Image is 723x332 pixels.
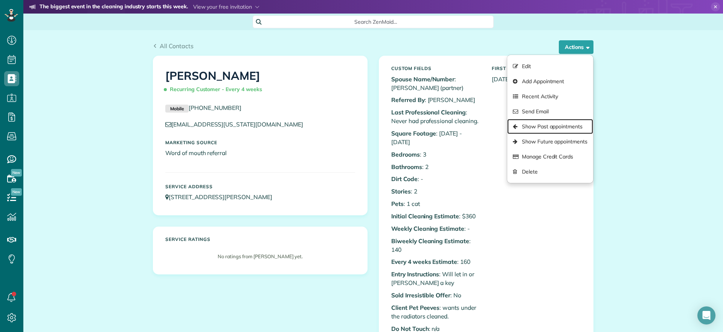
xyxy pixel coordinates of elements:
[391,175,418,183] b: Dirt Code
[391,96,480,104] p: : [PERSON_NAME]
[391,108,466,116] b: Last Professional Cleaning
[391,303,480,321] p: : wants under the radiators cleaned.
[391,257,480,266] p: : 160
[391,258,457,265] b: Every 4 weeks Estimate
[391,237,469,245] b: Biweekly Cleaning Estimate
[507,134,593,149] a: Show Future appointments
[391,291,450,299] b: Sold Irresistible Offer
[697,306,715,324] div: Open Intercom Messenger
[391,75,455,83] b: Spouse Name/Number
[165,140,355,145] h5: Marketing Source
[391,75,480,92] p: : [PERSON_NAME] (partner)
[391,187,411,195] b: Stories
[507,74,593,89] a: Add Appointment
[391,187,480,196] p: : 2
[507,119,593,134] a: Show Past appointments
[40,3,188,11] strong: The biggest event in the cleaning industry starts this week.
[391,224,480,233] p: : -
[391,96,425,104] b: Referred By
[391,237,480,254] p: : 140
[391,66,480,71] h5: Custom Fields
[492,75,581,84] p: [DATE]
[391,200,404,207] b: Pets
[391,108,480,125] p: : Never had professional cleaning.
[391,212,459,220] b: Initial Cleaning Estimate
[391,129,480,146] p: : [DATE] - [DATE]
[165,193,279,201] a: [STREET_ADDRESS][PERSON_NAME]
[153,41,194,50] a: All Contacts
[559,40,593,54] button: Actions
[391,163,422,171] b: Bathrooms
[165,105,189,113] small: Mobile
[391,212,480,221] p: : $360
[165,83,265,96] span: Recurring Customer - Every 4 weeks
[507,104,593,119] a: Send Email
[507,89,593,104] a: Recent Activity
[165,149,355,157] p: Word of mouth referral
[391,304,439,311] b: Client Pet Peeves
[165,104,241,111] a: Mobile[PHONE_NUMBER]
[507,164,593,179] a: Delete
[391,270,480,287] p: : Will let in or [PERSON_NAME] a key
[492,66,581,71] h5: First Serviced On
[165,184,355,189] h5: Service Address
[507,149,593,164] a: Manage Credit Cards
[391,225,464,232] b: Weekly Cleaning Estimate
[391,163,480,171] p: : 2
[391,270,439,278] b: Entry Instructions
[391,129,436,137] b: Square Footage
[391,151,420,158] b: Bedrooms
[391,150,480,159] p: : 3
[169,253,351,260] p: No ratings from [PERSON_NAME] yet.
[165,120,310,128] a: [EMAIL_ADDRESS][US_STATE][DOMAIN_NAME]
[165,70,355,96] h1: [PERSON_NAME]
[507,59,593,74] a: Edit
[165,237,355,242] h5: Service ratings
[391,291,480,300] p: : No
[160,42,194,50] span: All Contacts
[11,188,22,196] span: New
[391,200,480,208] p: : 1 cat
[11,169,22,177] span: New
[391,175,480,183] p: : -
